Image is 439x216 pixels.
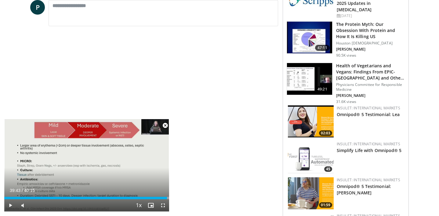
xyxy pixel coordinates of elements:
[132,199,145,211] button: Playback Rate
[315,45,330,51] span: 47:11
[336,93,405,98] p: [PERSON_NAME]
[336,82,405,92] p: Physicians Committee for Responsible Medicine
[337,13,404,19] div: [DATE]
[336,47,405,52] p: [PERSON_NAME]
[315,86,330,92] span: 49:21
[287,22,332,53] img: b7b8b05e-5021-418b-a89a-60a270e7cf82.150x105_q85_crop-smart_upscale.jpg
[336,53,356,58] p: 90.5K views
[319,202,332,208] span: 01:59
[288,177,334,209] img: 6d50c0dd-ba08-46d7-8ee2-cf2a961867be.png.150x105_q85_crop-smart_upscale.png
[16,199,29,211] button: Mute
[159,119,171,132] button: Close
[157,199,169,211] button: Fullscreen
[287,21,405,58] a: 47:11 The Protein Myth: Our Obsession With Protein and How It Is Killing US Houston [DEMOGRAPHIC_...
[337,177,400,182] a: Insulet: International Markets
[287,63,332,95] img: 606f2b51-b844-428b-aa21-8c0c72d5a896.150x105_q85_crop-smart_upscale.jpg
[287,63,405,104] a: 49:21 Health of Vegetarians and Vegans: Findings From EPIC-[GEOGRAPHIC_DATA] and Othe… Physicians...
[288,105,334,137] img: 85ac4157-e7e8-40bb-9454-b1e4c1845598.png.150x105_q85_crop-smart_upscale.png
[24,188,35,193] span: 40:15
[337,141,400,147] a: Insulet: International Markets
[336,99,356,104] p: 31.6K views
[22,188,23,193] span: /
[145,199,157,211] button: Enable picture-in-picture mode
[324,166,332,172] span: 45
[319,130,332,136] span: 02:03
[337,0,372,12] a: 2025 Updates in [MEDICAL_DATA]
[336,21,405,40] h3: The Protein Myth: Our Obsession With Protein and How It Is Killing US
[4,199,16,211] button: Play
[336,41,405,46] p: Houston [DEMOGRAPHIC_DATA]
[288,141,334,173] a: 45
[337,105,400,111] a: Insulet: International Markets
[288,177,334,209] a: 01:59
[288,105,334,137] a: 02:03
[337,112,400,117] a: Omnipod® 5 Testimonial: Lea
[4,119,169,212] video-js: Video Player
[288,141,334,173] img: f4bac35f-2703-40d6-a70d-02c4a6bd0abe.png.150x105_q85_crop-smart_upscale.png
[337,147,402,153] a: Simplify Life with Omnipod® 5
[4,197,169,199] div: Progress Bar
[336,63,405,81] h3: Health of Vegetarians and Vegans: Findings From EPIC-[GEOGRAPHIC_DATA] and Othe…
[337,183,391,196] a: Omnipod® 5 Testimonial: [PERSON_NAME]
[10,188,20,193] span: 39:43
